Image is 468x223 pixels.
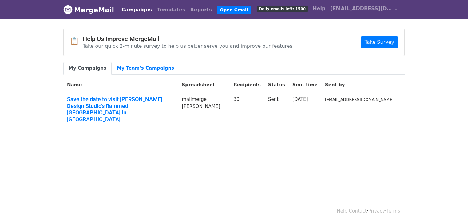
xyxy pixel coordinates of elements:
a: Terms [387,208,400,214]
p: Take our quick 2-minute survey to help us better serve you and improve our features [83,43,292,49]
a: Privacy [368,208,385,214]
a: Contact [349,208,367,214]
a: Save the date to visit [PERSON_NAME] Design Studio’s Rammed [GEOGRAPHIC_DATA] in [GEOGRAPHIC_DATA] [67,96,174,122]
a: Help [337,208,347,214]
span: Daily emails left: 1500 [257,6,308,12]
a: My Team's Campaigns [112,62,179,75]
small: [EMAIL_ADDRESS][DOMAIN_NAME] [325,97,394,102]
span: [EMAIL_ADDRESS][DOMAIN_NAME] [330,5,392,12]
th: Sent time [289,78,321,92]
iframe: Chat Widget [437,193,468,223]
td: mailmerge [PERSON_NAME] [178,92,230,129]
td: Sent [264,92,289,129]
td: 30 [230,92,264,129]
a: Open Gmail [217,6,251,14]
a: [DATE] [292,97,308,102]
th: Spreadsheet [178,78,230,92]
a: Daily emails left: 1500 [254,2,310,15]
a: Take Survey [361,36,398,48]
a: Reports [188,4,215,16]
th: Status [264,78,289,92]
h4: Help Us Improve MergeMail [83,35,292,43]
th: Recipients [230,78,264,92]
a: My Campaigns [63,62,112,75]
th: Sent by [321,78,397,92]
a: Templates [154,4,188,16]
a: MergeMail [63,3,114,16]
img: MergeMail logo [63,5,73,14]
a: Help [310,2,328,15]
th: Name [63,78,178,92]
span: 📋 [70,37,83,46]
a: Campaigns [119,4,154,16]
a: [EMAIL_ADDRESS][DOMAIN_NAME] [328,2,400,17]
